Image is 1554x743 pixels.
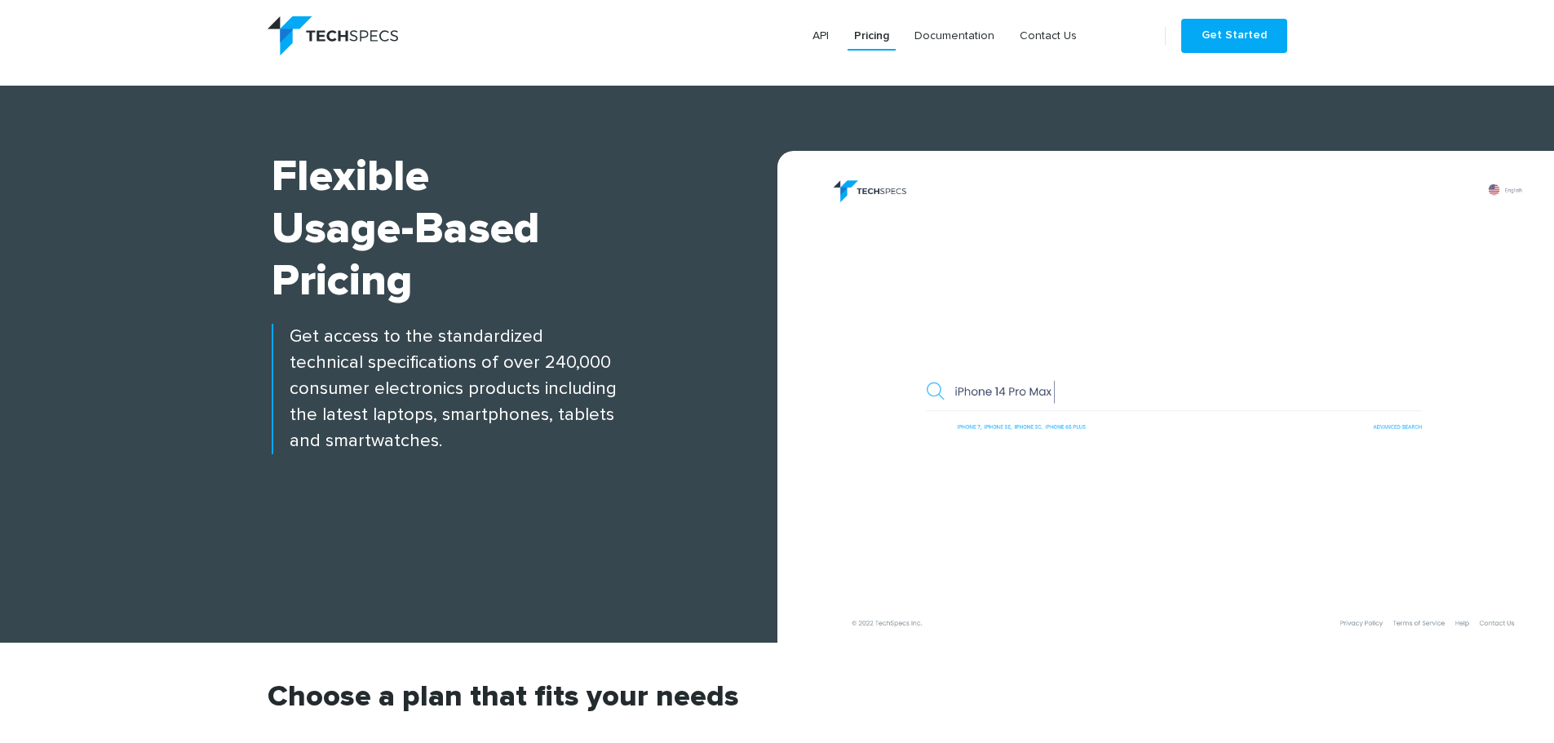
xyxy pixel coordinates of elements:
[908,21,1001,51] a: Documentation
[272,324,777,454] p: Get access to the standardized technical specifications of over 240,000 consumer electronics prod...
[806,21,835,51] a: API
[1013,21,1083,51] a: Contact Us
[268,16,398,55] img: logo
[272,151,777,307] h1: Flexible Usage-based Pricing
[848,21,896,51] a: Pricing
[1181,19,1287,53] a: Get Started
